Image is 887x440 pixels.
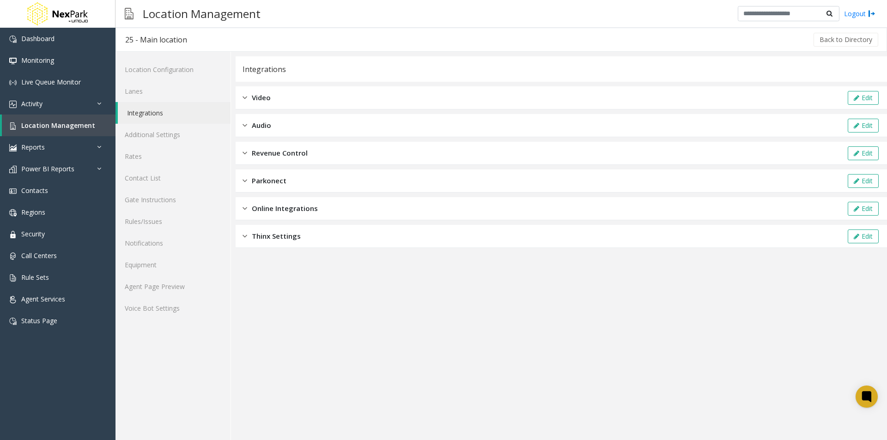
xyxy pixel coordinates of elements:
[115,189,231,211] a: Gate Instructions
[252,231,301,241] span: Thinx Settings
[118,102,231,124] a: Integrations
[848,202,879,216] button: Edit
[115,211,231,232] a: Rules/Issues
[9,231,17,238] img: 'icon'
[814,33,878,47] button: Back to Directory
[868,9,875,18] img: logout
[115,59,231,80] a: Location Configuration
[115,80,231,102] a: Lanes
[115,254,231,276] a: Equipment
[21,164,74,173] span: Power BI Reports
[9,79,17,86] img: 'icon'
[138,2,265,25] h3: Location Management
[21,273,49,282] span: Rule Sets
[2,115,115,136] a: Location Management
[115,167,231,189] a: Contact List
[848,146,879,160] button: Edit
[21,229,45,238] span: Security
[243,203,247,214] img: closed
[21,143,45,151] span: Reports
[21,78,81,86] span: Live Queue Monitor
[21,186,48,195] span: Contacts
[848,91,879,105] button: Edit
[243,148,247,158] img: closed
[9,296,17,303] img: 'icon'
[243,175,247,186] img: closed
[243,92,247,103] img: closed
[9,318,17,325] img: 'icon'
[9,144,17,151] img: 'icon'
[115,232,231,254] a: Notifications
[9,166,17,173] img: 'icon'
[125,2,134,25] img: pageIcon
[243,231,247,241] img: closed
[21,56,54,65] span: Monitoring
[848,119,879,133] button: Edit
[115,145,231,167] a: Rates
[21,316,57,325] span: Status Page
[9,187,17,195] img: 'icon'
[21,295,65,303] span: Agent Services
[252,203,318,214] span: Online Integrations
[21,251,57,260] span: Call Centers
[21,99,43,108] span: Activity
[848,174,879,188] button: Edit
[848,229,879,243] button: Edit
[9,209,17,217] img: 'icon'
[9,57,17,65] img: 'icon'
[9,253,17,260] img: 'icon'
[243,63,286,75] div: Integrations
[9,36,17,43] img: 'icon'
[252,92,271,103] span: Video
[243,120,247,131] img: closed
[125,34,187,46] div: 25 - Main location
[252,175,286,186] span: Parkonect
[21,208,45,217] span: Regions
[252,148,308,158] span: Revenue Control
[9,274,17,282] img: 'icon'
[21,34,55,43] span: Dashboard
[844,9,875,18] a: Logout
[115,297,231,319] a: Voice Bot Settings
[252,120,271,131] span: Audio
[115,124,231,145] a: Additional Settings
[9,122,17,130] img: 'icon'
[9,101,17,108] img: 'icon'
[21,121,95,130] span: Location Management
[115,276,231,297] a: Agent Page Preview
